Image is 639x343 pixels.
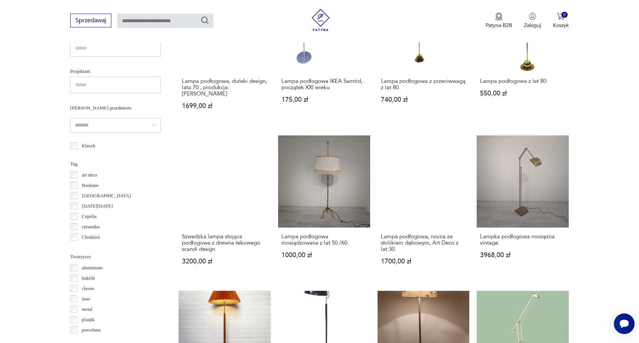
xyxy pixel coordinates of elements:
[82,202,113,210] p: [DATE][DATE]
[82,316,95,324] p: plastik
[281,252,367,258] p: 1000,00 zł
[486,13,512,29] button: Patyna B2B
[182,78,267,97] h3: Lampa podłogowa, duński design, lata 70., produkcja: [PERSON_NAME]
[281,78,367,91] h3: Lampa podłogowa IKEA Samtid, początek XXI wieku
[553,22,569,29] p: Koszyk
[310,9,332,31] img: Patyna - sklep z meblami i dekoracjami vintage
[524,22,541,29] p: Zaloguj
[381,78,466,91] h3: Lampa podłogowa z przeciwwagą z lat 80.
[486,22,512,29] p: Patyna B2B
[82,233,100,241] p: Chodzież
[82,326,101,334] p: porcelana
[524,13,541,29] button: Zaloguj
[70,160,161,168] p: Tag
[82,171,97,179] p: art deco
[200,16,209,25] button: Szukaj
[480,78,565,84] h3: Lampa podłogowa z lat 80.
[278,135,370,279] a: Lampa podłogowa mosiądzowana z lat 50./60.Lampa podłogowa mosiądzowana z lat 50./60.1000,00 zł
[82,223,99,231] p: ceramika
[82,264,102,272] p: aluminium
[381,258,466,265] p: 1700,00 zł
[70,19,111,24] a: Sprzedawaj
[281,233,367,246] h3: Lampa podłogowa mosiądzowana z lat 50./60.
[70,67,161,75] p: Projektant
[480,252,565,258] p: 3968,00 zł
[561,12,568,18] div: 0
[182,233,267,252] h3: Szwedzka lampa stojąca podłogowa z drewna tekowego scandi design
[82,192,131,200] p: [GEOGRAPHIC_DATA]
[495,13,503,21] img: Ikona medalu
[82,181,98,189] p: Bauhaus
[182,103,267,109] p: 1699,00 zł
[480,233,565,246] h3: Lampka podłogowa mosiężna vintage
[82,212,97,221] p: Cepelia
[553,13,569,29] button: 0Koszyk
[281,97,367,103] p: 175,00 zł
[381,97,466,103] p: 740,00 zł
[557,13,564,20] img: Ikona koszyka
[70,104,161,112] p: [PERSON_NAME] przedmiotu
[477,135,569,279] a: Lampka podłogowa mosiężna vintageLampka podłogowa mosiężna vintage3968,00 zł
[82,142,95,150] p: Klasyk
[82,274,95,282] p: bakelit
[82,295,90,303] p: inne
[529,13,536,20] img: Ikonka użytkownika
[179,135,271,279] a: Szwedzka lampa stojąca podłogowa z drewna tekowego scandi designSzwedzka lampa stojąca podłogowa ...
[378,135,470,279] a: Lampa podłogowa, nocna ze stolikiem dębowym, Art Deco z lat 30.Lampa podłogowa, nocna ze stolikie...
[480,90,565,97] p: 550,00 zł
[82,285,94,293] p: chrom
[70,14,111,27] button: Sprzedawaj
[82,243,99,252] p: Ćmielów
[381,233,466,252] h3: Lampa podłogowa, nocna ze stolikiem dębowym, Art Deco z lat 30.
[70,253,161,261] p: Tworzywo
[82,305,92,313] p: metal
[614,313,635,334] iframe: Smartsupp widget button
[182,258,267,265] p: 3200,00 zł
[486,13,512,29] a: Ikona medaluPatyna B2B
